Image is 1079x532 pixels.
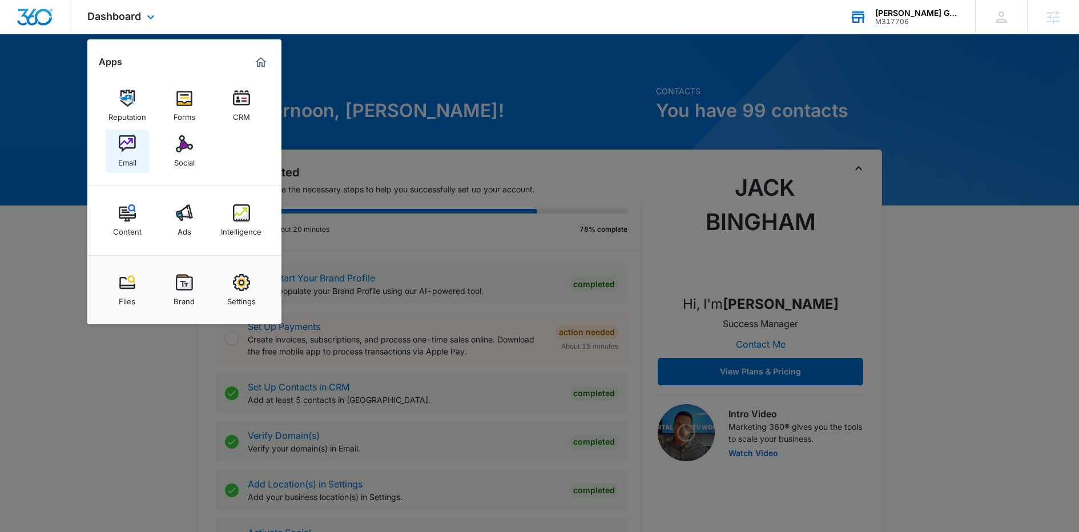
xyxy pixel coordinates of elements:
[106,84,149,127] a: Reputation
[174,107,195,122] div: Forms
[174,291,195,306] div: Brand
[163,199,206,242] a: Ads
[119,291,135,306] div: Files
[220,199,263,242] a: Intelligence
[118,152,136,167] div: Email
[233,107,250,122] div: CRM
[252,53,270,71] a: Marketing 360® Dashboard
[163,268,206,312] a: Brand
[220,268,263,312] a: Settings
[99,57,122,67] h2: Apps
[87,10,141,22] span: Dashboard
[163,130,206,173] a: Social
[106,130,149,173] a: Email
[174,152,195,167] div: Social
[163,84,206,127] a: Forms
[875,9,959,18] div: account name
[875,18,959,26] div: account id
[227,291,256,306] div: Settings
[221,221,261,236] div: Intelligence
[106,199,149,242] a: Content
[113,221,142,236] div: Content
[106,268,149,312] a: Files
[178,221,191,236] div: Ads
[220,84,263,127] a: CRM
[108,107,146,122] div: Reputation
